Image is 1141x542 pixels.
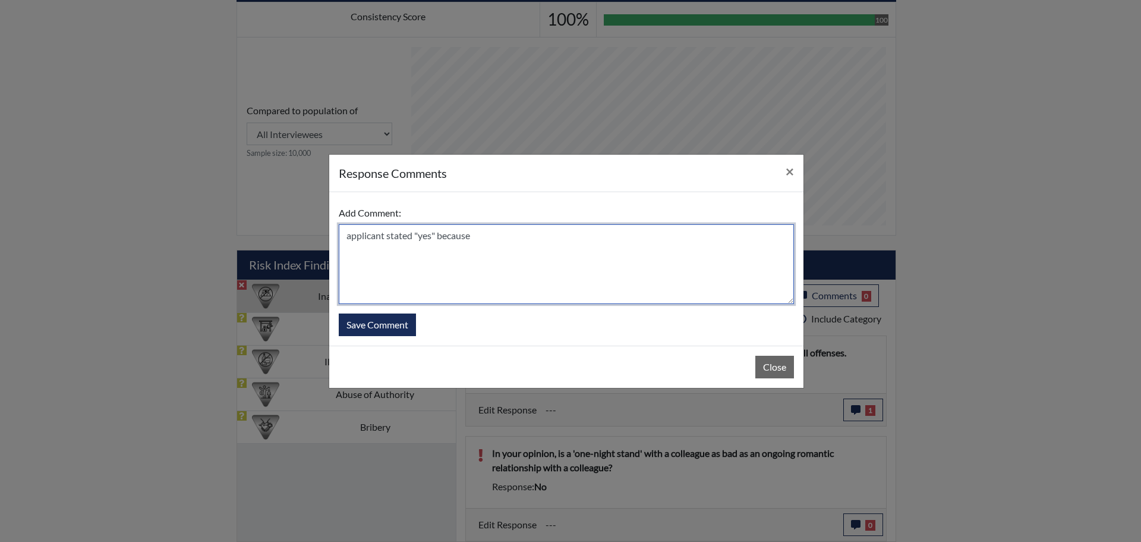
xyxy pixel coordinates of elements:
[339,314,416,336] button: Save Comment
[786,162,794,180] span: ×
[755,356,794,378] button: Close
[339,164,447,182] h5: response Comments
[339,202,401,224] label: Add Comment:
[776,155,803,188] button: Close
